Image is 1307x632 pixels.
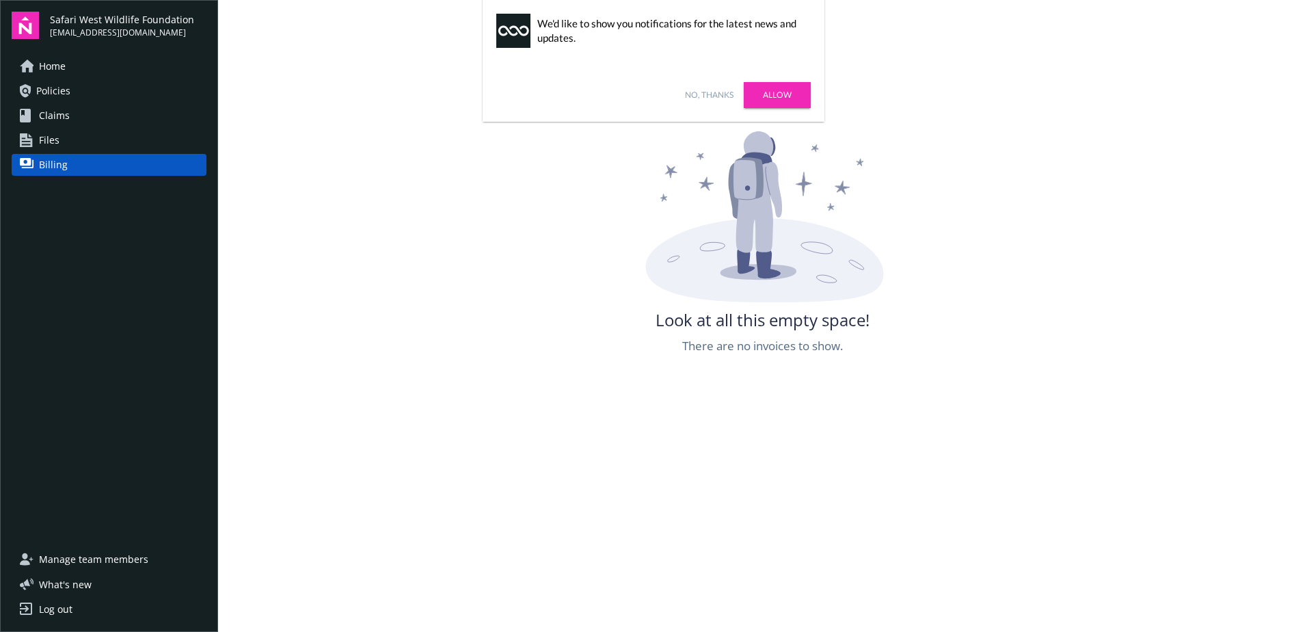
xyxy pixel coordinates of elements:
[39,598,72,620] div: Log out
[36,80,70,102] span: Policies
[12,12,39,39] img: navigator-logo.svg
[656,308,870,332] span: Look at all this empty space!
[12,129,206,151] a: Files
[744,82,811,108] a: Allow
[12,549,206,570] a: Manage team members
[50,12,206,39] button: Safari West Wildlife Foundation[EMAIL_ADDRESS][DOMAIN_NAME]
[39,154,68,176] span: Billing
[39,129,59,151] span: Files
[39,577,92,592] span: What ' s new
[12,80,206,102] a: Policies
[12,154,206,176] a: Billing
[12,105,206,127] a: Claims
[50,27,194,39] span: [EMAIL_ADDRESS][DOMAIN_NAME]
[39,55,66,77] span: Home
[39,549,148,570] span: Manage team members
[12,577,113,592] button: What's new
[12,55,206,77] a: Home
[50,12,194,27] span: Safari West Wildlife Foundation
[682,337,843,355] span: There are no invoices to show.
[537,16,804,45] div: We'd like to show you notifications for the latest news and updates.
[685,89,733,101] a: No, thanks
[39,105,70,127] span: Claims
